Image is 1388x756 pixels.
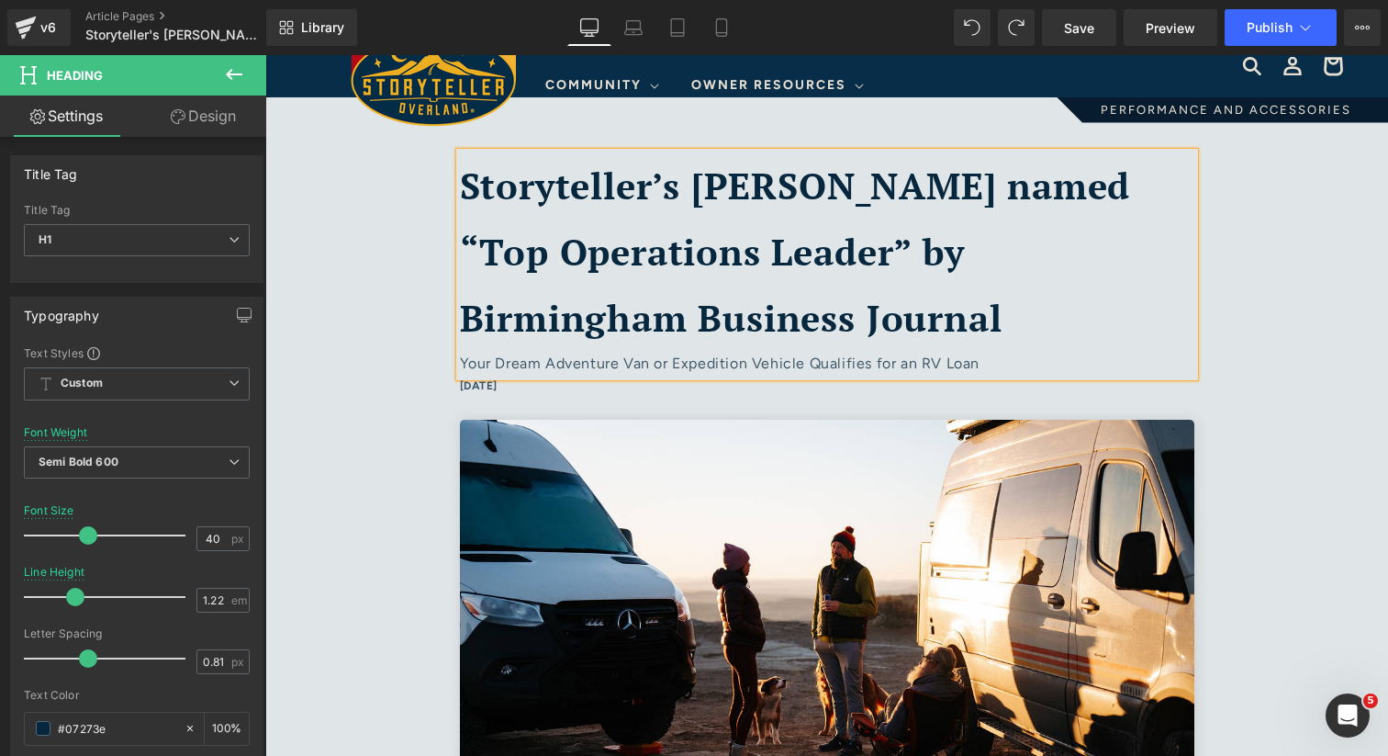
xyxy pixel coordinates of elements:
div: Text Styles [24,345,250,360]
span: Community [280,22,376,39]
span: Preview [1146,18,1195,38]
span: Heading [47,68,103,83]
div: Title Tag [24,204,250,217]
summary: Community [269,11,401,50]
div: Title Tag [24,156,78,182]
a: Mobile [700,9,744,46]
button: Redo [998,9,1035,46]
span: Save [1064,18,1094,38]
span: 5 [1363,694,1378,708]
div: Typography [24,298,99,323]
a: Laptop [611,9,655,46]
b: Semi Bold 600 [39,455,118,468]
span: em [231,594,247,606]
iframe: Intercom live chat [1326,694,1370,738]
span: px [231,656,247,668]
summary: Owner Resources [415,11,606,50]
b: Storyteller’s [PERSON_NAME] named “Top Operations Leader” by Birmingham Business Journal [195,106,866,287]
a: Design [137,96,270,137]
button: Publish [1225,9,1337,46]
span: Library [301,19,344,36]
span: Owner Resources [426,22,581,39]
span: Publish [1247,20,1293,35]
button: More [1344,9,1381,46]
h6: [DATE] [195,322,929,342]
div: v6 [37,16,60,39]
div: % [205,713,249,745]
div: Font Size [24,504,74,517]
div: Line Height [24,566,84,579]
span: Storyteller's [PERSON_NAME] named "Top Operations Leader" by Birmingham Business Journal [85,28,262,42]
a: v6 [7,9,71,46]
div: Text Color [24,689,250,702]
a: Tablet [655,9,700,46]
a: New Library [266,9,357,46]
a: Desktop [567,9,611,46]
a: Article Pages [85,9,297,24]
b: H1 [39,232,51,246]
div: Font Weight [24,426,87,439]
div: Your Dream Adventure Van or Expedition Vehicle Qualifies for an RV Loan [195,296,929,322]
button: Undo [954,9,991,46]
b: Custom [61,376,103,391]
span: px [231,533,247,545]
a: Preview [1124,9,1217,46]
input: Color [58,718,175,739]
div: Letter Spacing [24,627,250,640]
